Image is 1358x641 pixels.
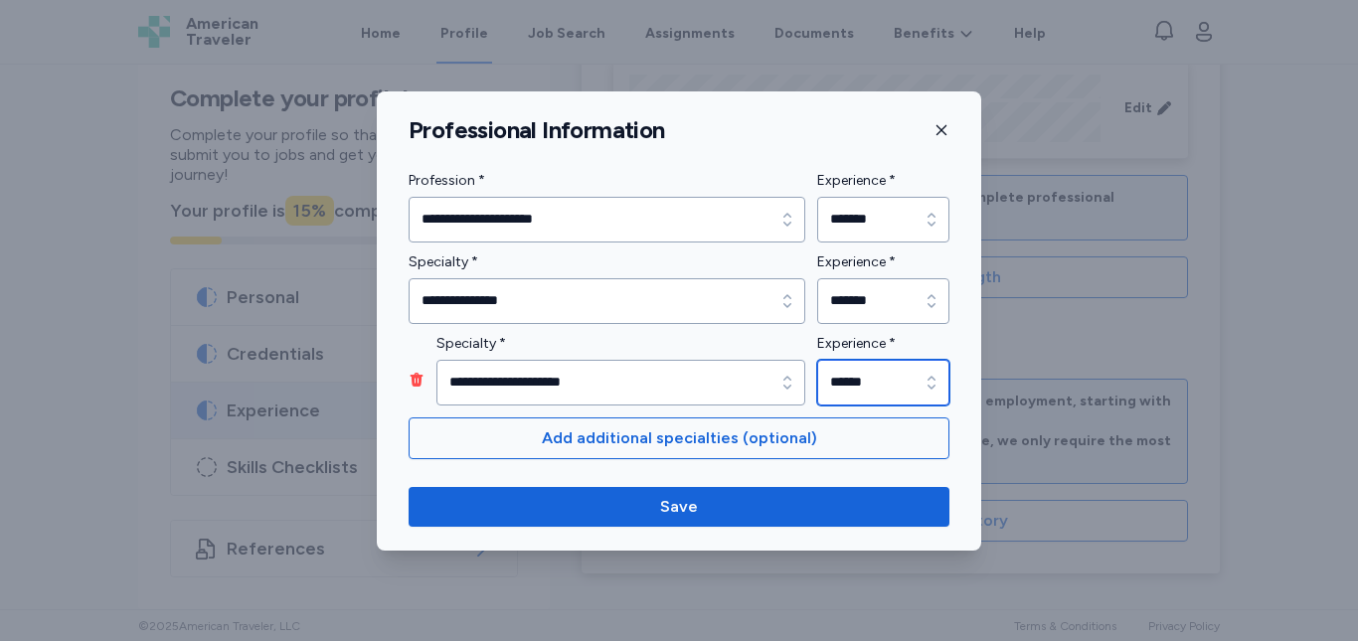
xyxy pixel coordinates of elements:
[817,250,949,274] label: Experience *
[436,332,805,356] label: Specialty *
[542,426,817,450] span: Add additional specialties (optional)
[409,250,805,274] label: Specialty *
[660,495,698,519] span: Save
[817,332,949,356] label: Experience *
[409,417,949,459] button: Add additional specialties (optional)
[409,169,805,193] label: Profession *
[409,115,665,145] h1: Professional Information
[409,487,949,527] button: Save
[817,169,949,193] label: Experience *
